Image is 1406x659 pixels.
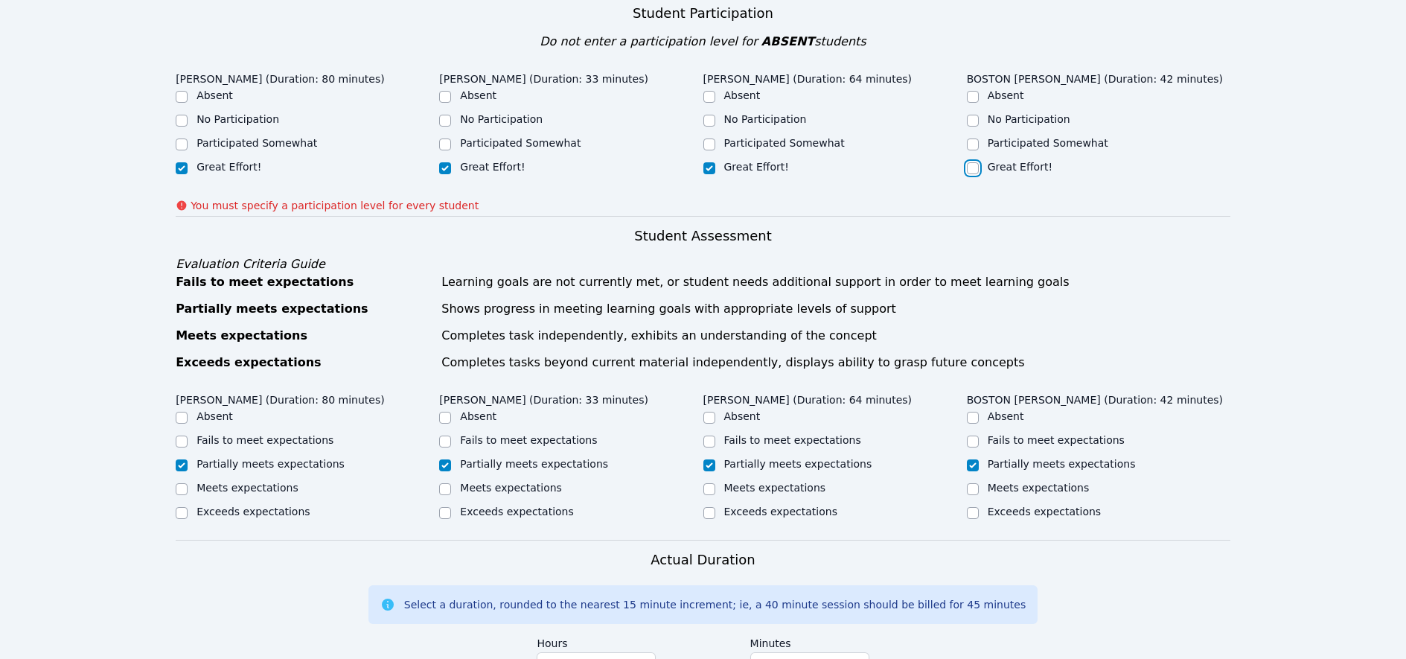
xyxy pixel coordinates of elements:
legend: [PERSON_NAME] (Duration: 33 minutes) [439,66,648,88]
legend: BOSTON [PERSON_NAME] (Duration: 42 minutes) [967,66,1223,88]
label: No Participation [196,113,279,125]
label: Fails to meet expectations [724,434,861,446]
div: Shows progress in meeting learning goals with appropriate levels of support [441,300,1230,318]
legend: [PERSON_NAME] (Duration: 64 minutes) [703,386,913,409]
label: Fails to meet expectations [196,434,333,446]
legend: [PERSON_NAME] (Duration: 64 minutes) [703,66,913,88]
div: Meets expectations [176,327,432,345]
label: No Participation [724,113,807,125]
label: Meets expectations [196,482,298,494]
legend: [PERSON_NAME] (Duration: 80 minutes) [176,386,385,409]
label: Absent [988,89,1024,101]
label: Great Effort! [988,161,1052,173]
label: Absent [196,410,233,422]
label: Absent [724,89,761,101]
label: Exceeds expectations [460,506,573,518]
label: Absent [988,410,1024,422]
p: You must specify a participation level for every student [191,198,479,213]
label: Absent [460,410,496,422]
div: Do not enter a participation level for students [176,33,1230,51]
label: Great Effort! [724,161,789,173]
label: Fails to meet expectations [460,434,597,446]
label: Exceeds expectations [724,506,837,518]
label: Minutes [750,630,869,652]
label: Partially meets expectations [196,458,345,470]
label: Great Effort! [460,161,525,173]
label: Participated Somewhat [724,137,845,149]
label: Great Effort! [196,161,261,173]
span: ABSENT [761,34,814,48]
div: Completes tasks beyond current material independently, displays ability to grasp future concepts [441,354,1230,372]
div: Learning goals are not currently met, or student needs additional support in order to meet learni... [441,273,1230,291]
div: Exceeds expectations [176,354,432,372]
label: Exceeds expectations [196,506,310,518]
label: Absent [196,89,233,101]
label: No Participation [460,113,543,125]
div: Partially meets expectations [176,300,432,318]
legend: [PERSON_NAME] (Duration: 33 minutes) [439,386,648,409]
label: Meets expectations [988,482,1090,494]
label: Meets expectations [724,482,826,494]
label: Partially meets expectations [988,458,1136,470]
label: Exceeds expectations [988,506,1101,518]
label: Participated Somewhat [460,137,581,149]
label: Absent [724,410,761,422]
legend: [PERSON_NAME] (Duration: 80 minutes) [176,66,385,88]
label: Partially meets expectations [460,458,608,470]
div: Fails to meet expectations [176,273,432,291]
label: Absent [460,89,496,101]
label: Fails to meet expectations [988,434,1125,446]
h3: Student Participation [176,3,1230,24]
legend: BOSTON [PERSON_NAME] (Duration: 42 minutes) [967,386,1223,409]
label: Participated Somewhat [988,137,1108,149]
label: Hours [537,630,656,652]
div: Completes task independently, exhibits an understanding of the concept [441,327,1230,345]
label: Meets expectations [460,482,562,494]
label: Participated Somewhat [196,137,317,149]
h3: Actual Duration [651,550,755,570]
h3: Student Assessment [176,226,1230,246]
label: Partially meets expectations [724,458,872,470]
div: Select a duration, rounded to the nearest 15 minute increment; ie, a 40 minute session should be ... [404,597,1026,612]
label: No Participation [988,113,1070,125]
div: Evaluation Criteria Guide [176,255,1230,273]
